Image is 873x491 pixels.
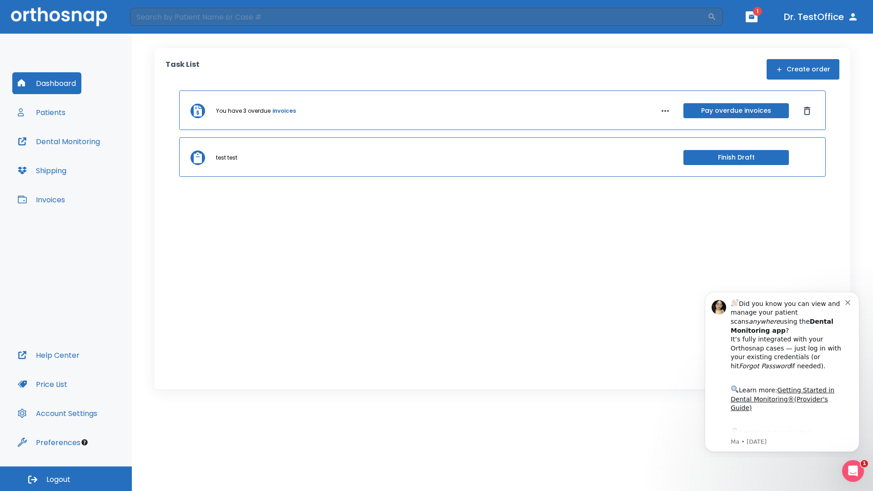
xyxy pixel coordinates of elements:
[12,72,81,94] button: Dashboard
[12,189,70,210] button: Invoices
[12,402,103,424] button: Account Settings
[800,104,814,118] button: Dismiss
[216,107,271,115] p: You have 3 overdue
[12,373,73,395] button: Price List
[12,431,86,453] button: Preferences
[130,8,707,26] input: Search by Patient Name or Case #
[767,59,839,80] button: Create order
[753,7,762,16] span: 1
[683,150,789,165] button: Finish Draft
[691,284,873,457] iframe: Intercom notifications message
[683,103,789,118] button: Pay overdue invoices
[154,14,161,21] button: Dismiss notification
[272,107,296,115] a: invoices
[40,145,120,161] a: App Store
[40,154,154,162] p: Message from Ma, sent 7w ago
[80,438,89,446] div: Tooltip anchor
[12,101,71,123] button: Patients
[11,7,107,26] img: Orthosnap
[12,130,105,152] button: Dental Monitoring
[12,160,72,181] button: Shipping
[861,460,868,467] span: 1
[46,475,70,485] span: Logout
[780,9,862,25] button: Dr. TestOffice
[216,154,237,162] p: test test
[12,344,85,366] button: Help Center
[842,460,864,482] iframe: Intercom live chat
[40,143,154,189] div: Download the app: | ​ Let us know if you need help getting started!
[166,59,200,80] p: Task List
